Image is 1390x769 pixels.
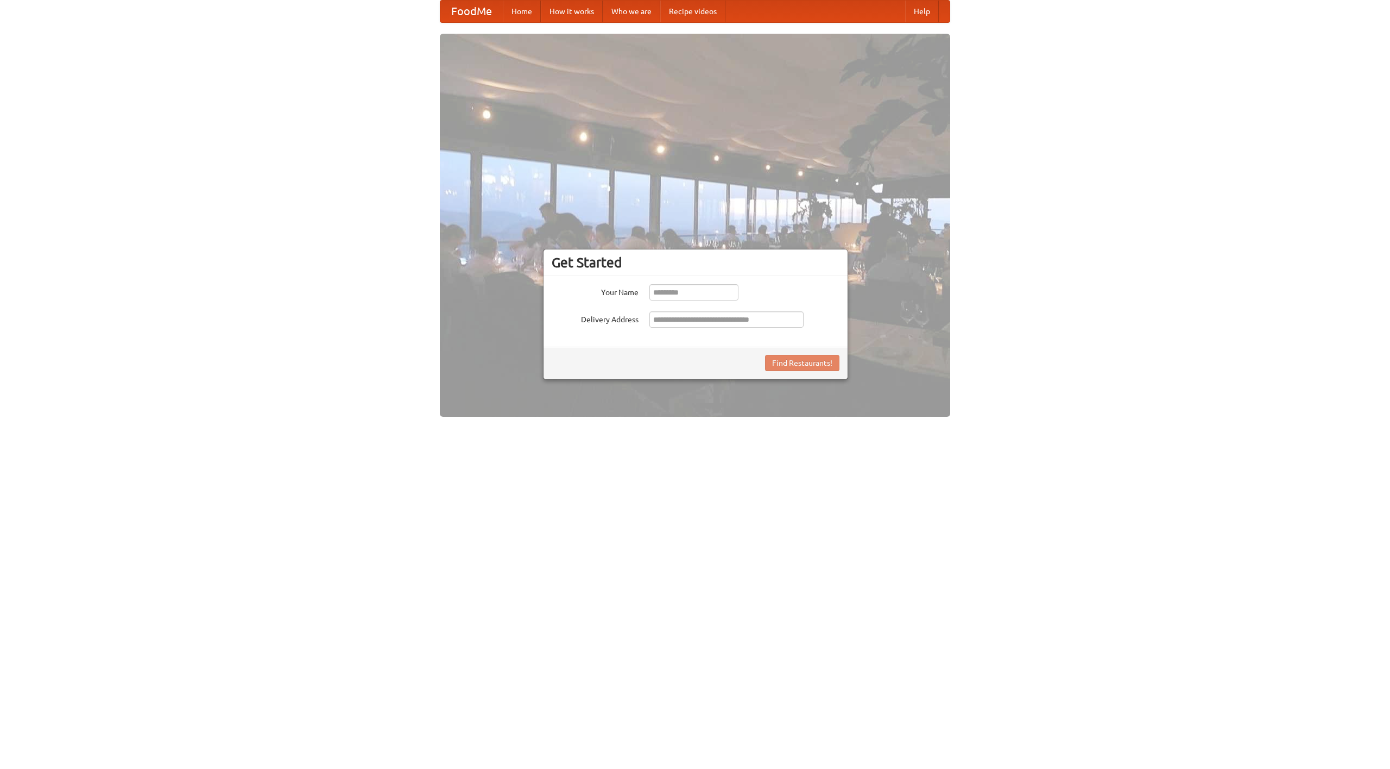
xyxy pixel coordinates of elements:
button: Find Restaurants! [765,355,839,371]
a: How it works [541,1,603,22]
h3: Get Started [552,254,839,271]
label: Your Name [552,284,639,298]
a: Help [905,1,939,22]
a: Home [503,1,541,22]
label: Delivery Address [552,311,639,325]
a: FoodMe [440,1,503,22]
a: Recipe videos [660,1,725,22]
a: Who we are [603,1,660,22]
